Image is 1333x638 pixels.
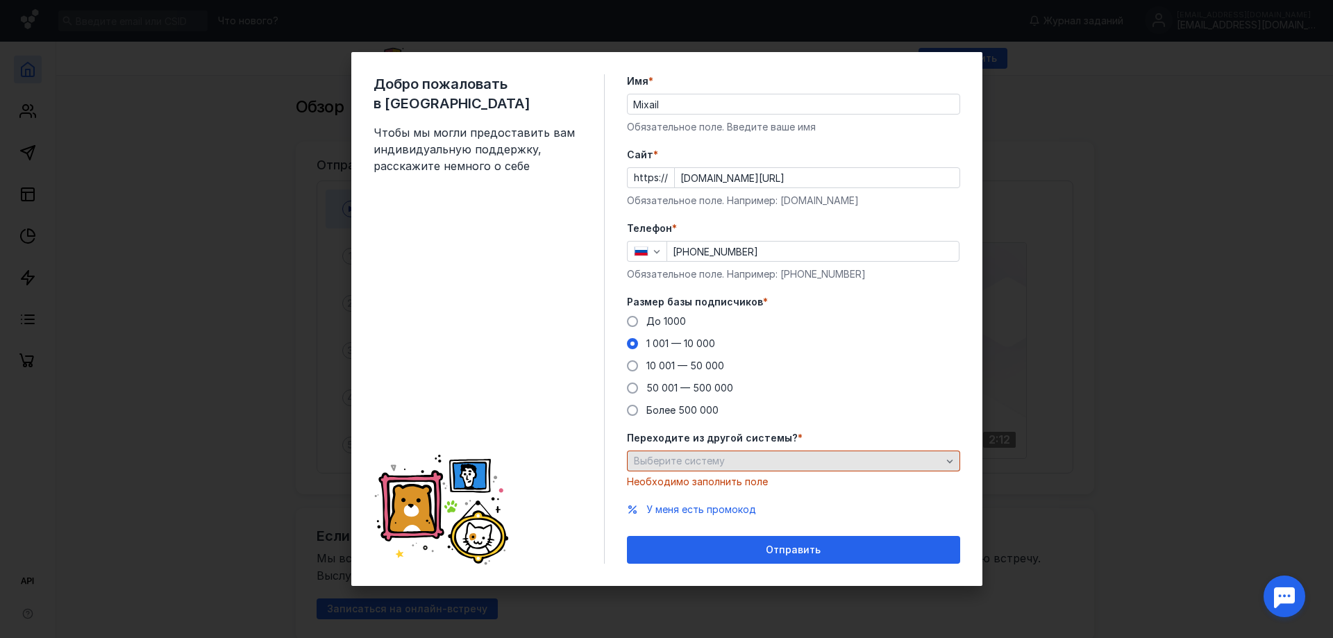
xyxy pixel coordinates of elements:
[646,382,733,394] span: 50 001 — 500 000
[646,337,715,349] span: 1 001 — 10 000
[627,194,960,208] div: Обязательное поле. Например: [DOMAIN_NAME]
[627,221,672,235] span: Телефон
[374,124,582,174] span: Чтобы мы могли предоставить вам индивидуальную поддержку, расскажите немного о себе
[627,295,763,309] span: Размер базы подписчиков
[627,148,653,162] span: Cайт
[646,404,719,416] span: Более 500 000
[627,120,960,134] div: Обязательное поле. Введите ваше имя
[374,74,582,113] span: Добро пожаловать в [GEOGRAPHIC_DATA]
[646,503,756,517] button: У меня есть промокод
[627,431,798,445] span: Переходите из другой системы?
[627,451,960,471] button: Выберите систему
[646,315,686,327] span: До 1000
[766,544,821,556] span: Отправить
[646,503,756,515] span: У меня есть промокод
[627,475,960,489] div: Необходимо заполнить поле
[634,455,725,467] span: Выберите систему
[627,74,648,88] span: Имя
[646,360,724,371] span: 10 001 — 50 000
[627,536,960,564] button: Отправить
[627,267,960,281] div: Обязательное поле. Например: [PHONE_NUMBER]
